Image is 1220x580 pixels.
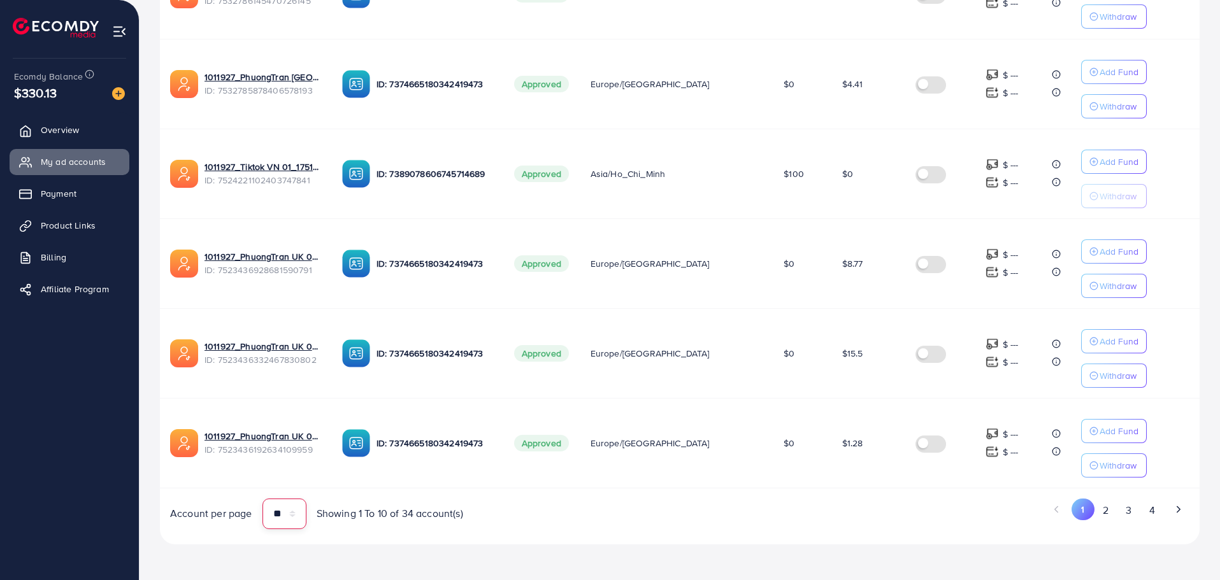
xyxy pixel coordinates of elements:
span: Overview [41,124,79,136]
p: Withdraw [1100,458,1137,473]
p: $ --- [1003,175,1019,190]
img: top-up amount [986,176,999,189]
img: top-up amount [986,445,999,458]
p: $ --- [1003,355,1019,370]
img: top-up amount [986,337,999,351]
ul: Pagination [690,499,1189,522]
button: Go to page 3 [1117,499,1140,522]
p: Add Fund [1100,334,1138,349]
span: $330.13 [14,83,57,102]
p: $ --- [1003,337,1019,352]
span: Approved [514,435,569,451]
a: Payment [10,181,129,206]
div: <span class='underline'>1011927_PhuongTran UK 06_1751686684359</span></br>7523436332467830802 [205,340,322,366]
p: ID: 7389078606745714689 [377,166,494,181]
button: Withdraw [1081,4,1147,29]
button: Add Fund [1081,239,1147,264]
p: Withdraw [1100,188,1137,204]
button: Withdraw [1081,453,1147,477]
img: ic-ba-acc.ded83a64.svg [342,429,370,457]
span: Approved [514,166,569,182]
span: $0 [784,78,794,90]
span: Europe/[GEOGRAPHIC_DATA] [591,347,710,360]
span: ID: 7523436192634109959 [205,443,322,456]
span: $0 [784,347,794,360]
button: Go to next page [1167,499,1189,520]
span: Approved [514,76,569,92]
div: <span class='underline'>1011927_PhuongTran UK 08_1753863400059</span></br>7532785878406578193 [205,71,322,97]
img: top-up amount [986,355,999,369]
img: ic-ads-acc.e4c84228.svg [170,70,198,98]
span: Ecomdy Balance [14,70,83,83]
img: ic-ads-acc.e4c84228.svg [170,250,198,278]
a: 1011927_PhuongTran UK 07_1751686736496 [205,250,322,263]
a: Product Links [10,213,129,238]
span: Payment [41,187,76,200]
p: ID: 7374665180342419473 [377,256,494,271]
span: ID: 7523436332467830802 [205,353,322,366]
p: $ --- [1003,85,1019,101]
span: Billing [41,251,66,264]
img: ic-ads-acc.e4c84228.svg [170,429,198,457]
button: Withdraw [1081,364,1147,388]
img: top-up amount [986,427,999,441]
button: Withdraw [1081,184,1147,208]
span: $100 [784,167,804,180]
p: Withdraw [1100,278,1137,294]
span: Affiliate Program [41,283,109,295]
span: $4.41 [842,78,863,90]
span: Europe/[GEOGRAPHIC_DATA] [591,437,710,449]
a: 1011927_PhuongTran UK 06_1751686684359 [205,340,322,353]
span: My ad accounts [41,155,106,168]
a: My ad accounts [10,149,129,174]
img: ic-ba-acc.ded83a64.svg [342,70,370,98]
img: image [112,87,125,100]
p: Withdraw [1100,368,1137,383]
button: Withdraw [1081,274,1147,298]
span: ID: 7524221102403747841 [205,174,322,187]
div: <span class='underline'>1011927_Tiktok VN 01_1751869264216</span></br>7524221102403747841 [205,160,322,187]
div: <span class='underline'>1011927_PhuongTran UK 05_1751686636031</span></br>7523436192634109959 [205,430,322,456]
span: $0 [784,437,794,449]
img: top-up amount [986,248,999,261]
p: Add Fund [1100,154,1138,169]
img: ic-ba-acc.ded83a64.svg [342,160,370,188]
button: Add Fund [1081,150,1147,174]
span: ID: 7523436928681590791 [205,264,322,276]
span: Europe/[GEOGRAPHIC_DATA] [591,257,710,270]
span: Showing 1 To 10 of 34 account(s) [317,506,463,521]
span: $1.28 [842,437,863,449]
img: top-up amount [986,68,999,81]
a: 1011927_PhuongTran UK 05_1751686636031 [205,430,322,442]
span: Product Links [41,219,96,232]
button: Go to page 2 [1094,499,1117,522]
button: Go to page 1 [1072,499,1094,520]
iframe: Chat [1166,523,1210,570]
p: $ --- [1003,444,1019,460]
img: ic-ba-acc.ded83a64.svg [342,339,370,367]
p: $ --- [1003,265,1019,280]
p: ID: 7374665180342419473 [377,435,494,451]
p: Add Fund [1100,244,1138,259]
p: Add Fund [1100,64,1138,80]
p: $ --- [1003,427,1019,442]
a: Affiliate Program [10,276,129,302]
img: top-up amount [986,86,999,99]
p: ID: 7374665180342419473 [377,346,494,361]
button: Withdraw [1081,94,1147,118]
span: $0 [842,167,853,180]
p: $ --- [1003,67,1019,83]
p: Withdraw [1100,99,1137,114]
img: top-up amount [986,265,999,279]
a: 1011927_PhuongTran [GEOGRAPHIC_DATA] 08_1753863400059 [205,71,322,83]
p: $ --- [1003,247,1019,262]
p: Add Fund [1100,423,1138,439]
span: Approved [514,345,569,362]
img: ic-ads-acc.e4c84228.svg [170,339,198,367]
button: Add Fund [1081,419,1147,443]
span: Europe/[GEOGRAPHIC_DATA] [591,78,710,90]
img: logo [13,18,99,38]
span: $15.5 [842,347,863,360]
span: Account per page [170,506,252,521]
